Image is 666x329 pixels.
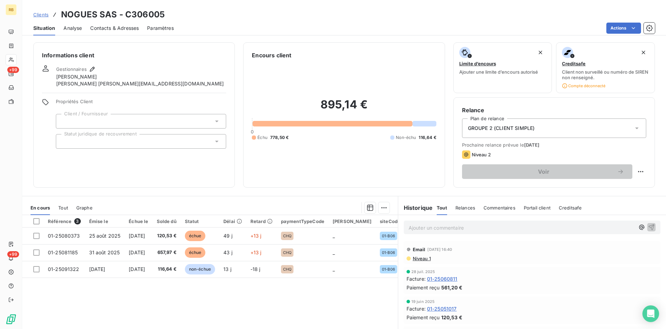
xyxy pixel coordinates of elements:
span: GROUPE 2 (CLIENT SIMPLE) [468,125,535,132]
span: Non-échu [396,134,416,141]
span: [DATE] 16:40 [427,247,452,252]
span: Niveau 1 [412,256,431,261]
div: Référence [48,218,81,224]
span: Email [413,247,426,252]
span: Tout [437,205,447,211]
span: Graphe [76,205,93,211]
span: +99 [7,251,19,257]
div: Émise le [89,219,121,224]
span: non-échue [185,264,215,274]
button: Actions [606,23,641,34]
span: Paramètres [147,25,174,32]
div: Échue le [129,219,148,224]
span: 01-B06 [382,234,395,238]
span: Client non surveillé ou numéro de SIREN non renseigné. [562,69,649,80]
span: 49 j [223,233,232,239]
span: Analyse [63,25,82,32]
span: CHQ [283,250,291,255]
span: +13 j [250,233,262,239]
span: [PERSON_NAME] [56,73,97,80]
span: Facture : [407,305,426,312]
span: 116,64 € [419,134,436,141]
span: Compte déconnecté [562,83,605,89]
span: Relances [455,205,475,211]
span: 19 juin 2025 [411,299,435,304]
h6: Encours client [252,51,291,59]
span: _ [333,266,335,272]
span: 01-25081185 [48,249,78,255]
div: Retard [250,219,273,224]
span: Creditsafe [559,205,582,211]
span: +13 j [250,249,262,255]
span: +99 [7,67,19,73]
span: Ajouter une limite d’encours autorisé [459,69,538,75]
div: paymentTypeCode [281,219,324,224]
span: Paiement reçu [407,284,440,291]
span: Clients [33,12,49,17]
h6: Relance [462,106,646,114]
span: 01-B06 [382,267,395,271]
span: -18 j [250,266,261,272]
h2: 895,14 € [252,98,436,118]
span: [DATE] [129,233,145,239]
span: 120,53 € [157,232,177,239]
span: Situation [33,25,55,32]
button: CreditsafeClient non surveillé ou numéro de SIREN non renseigné.Compte déconnecté [556,42,655,93]
span: [DATE] [524,142,540,148]
span: 28 juil. 2025 [411,270,435,274]
button: Voir [462,164,632,179]
span: CHQ [283,267,291,271]
div: Délai [223,219,242,224]
span: 01-25060811 [427,275,458,282]
span: Creditsafe [562,61,586,66]
span: Échu [257,134,267,141]
span: Voir [470,169,617,174]
span: Portail client [524,205,550,211]
span: Prochaine relance prévue le [462,142,646,148]
span: Limite d’encours [459,61,496,66]
span: 25 août 2025 [89,233,121,239]
span: 657,97 € [157,249,177,256]
span: CHQ [283,234,291,238]
input: Ajouter une valeur [62,138,67,145]
a: Clients [33,11,49,18]
span: échue [185,231,206,241]
span: 01-B06 [382,250,395,255]
span: Gestionnaires [56,66,87,72]
span: _ [333,233,335,239]
span: 01-25080373 [48,233,80,239]
div: Statut [185,219,215,224]
img: Logo LeanPay [6,314,17,325]
span: 43 j [223,249,232,255]
div: Open Intercom Messenger [642,305,659,322]
span: 01-25091322 [48,266,79,272]
span: Commentaires [484,205,515,211]
span: [PERSON_NAME] [PERSON_NAME][EMAIL_ADDRESS][DOMAIN_NAME] [56,80,224,87]
span: En cours [31,205,50,211]
span: [DATE] [129,266,145,272]
span: échue [185,247,206,258]
span: Niveau 2 [472,152,491,157]
span: 778,50 € [270,134,289,141]
span: 3 [74,218,80,224]
span: 01-25051017 [427,305,457,312]
span: 116,64 € [157,266,177,273]
span: 0 [251,129,254,134]
span: 13 j [223,266,231,272]
span: 31 août 2025 [89,249,120,255]
span: [DATE] [129,249,145,255]
h3: NOGUES SAS - C306005 [61,8,165,21]
span: Tout [58,205,68,211]
input: Ajouter une valeur [62,118,67,124]
h6: Informations client [42,51,226,59]
span: Propriétés Client [56,99,226,108]
span: 120,53 € [441,314,462,321]
div: RB [6,4,17,15]
h6: Historique [398,204,433,212]
div: Solde dû [157,219,177,224]
span: 561,20 € [441,284,462,291]
button: Limite d’encoursAjouter une limite d’encours autorisé [453,42,552,93]
span: [DATE] [89,266,105,272]
div: [PERSON_NAME] [333,219,372,224]
span: _ [333,249,335,255]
